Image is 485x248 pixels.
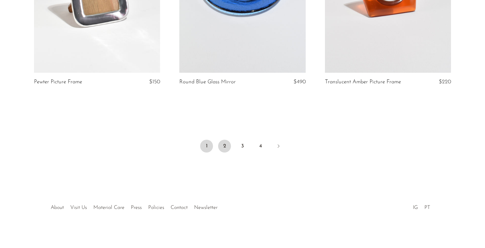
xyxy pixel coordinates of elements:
[218,140,231,153] a: 2
[272,140,285,154] a: Next
[200,140,213,153] span: 1
[93,205,124,210] a: Material Care
[131,205,142,210] a: Press
[294,79,306,85] span: $490
[413,205,418,210] a: IG
[148,205,164,210] a: Policies
[70,205,87,210] a: Visit Us
[439,79,451,85] span: $220
[236,140,249,153] a: 3
[171,205,188,210] a: Contact
[47,200,221,212] ul: Quick links
[179,79,236,85] a: Round Blue Glass Mirror
[51,205,64,210] a: About
[410,200,433,212] ul: Social Medias
[254,140,267,153] a: 4
[325,79,401,85] a: Translucent Amber Picture Frame
[34,79,82,85] a: Pewter Picture Frame
[149,79,160,85] span: $150
[424,205,430,210] a: PT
